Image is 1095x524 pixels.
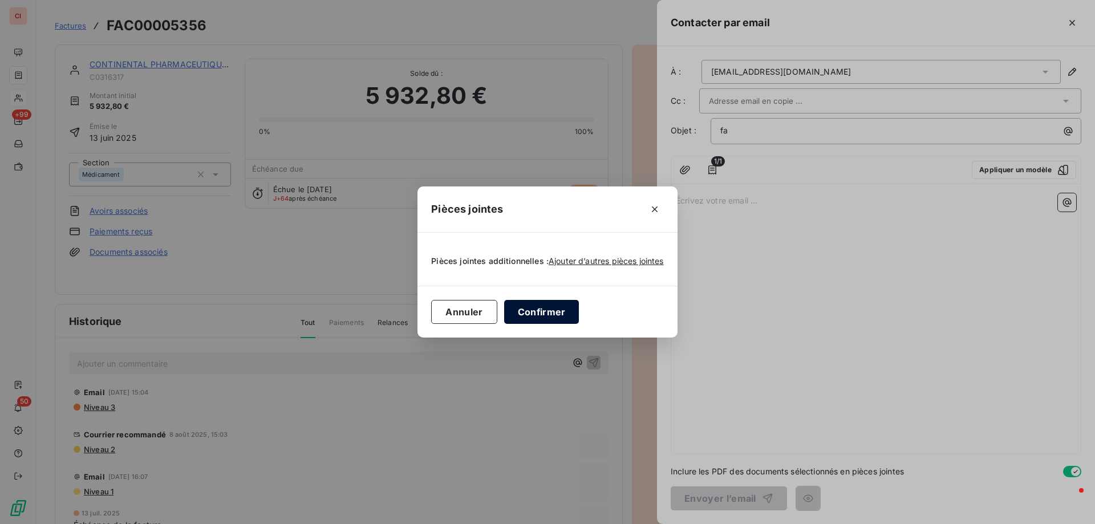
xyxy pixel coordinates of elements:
iframe: Intercom live chat [1056,485,1084,513]
button: Annuler [431,300,497,324]
button: Confirmer [504,300,579,324]
span: Ajouter d’autres pièces jointes [549,256,664,266]
span: Pièces jointes additionnelles : [431,255,549,267]
h5: Pièces jointes [431,201,503,217]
